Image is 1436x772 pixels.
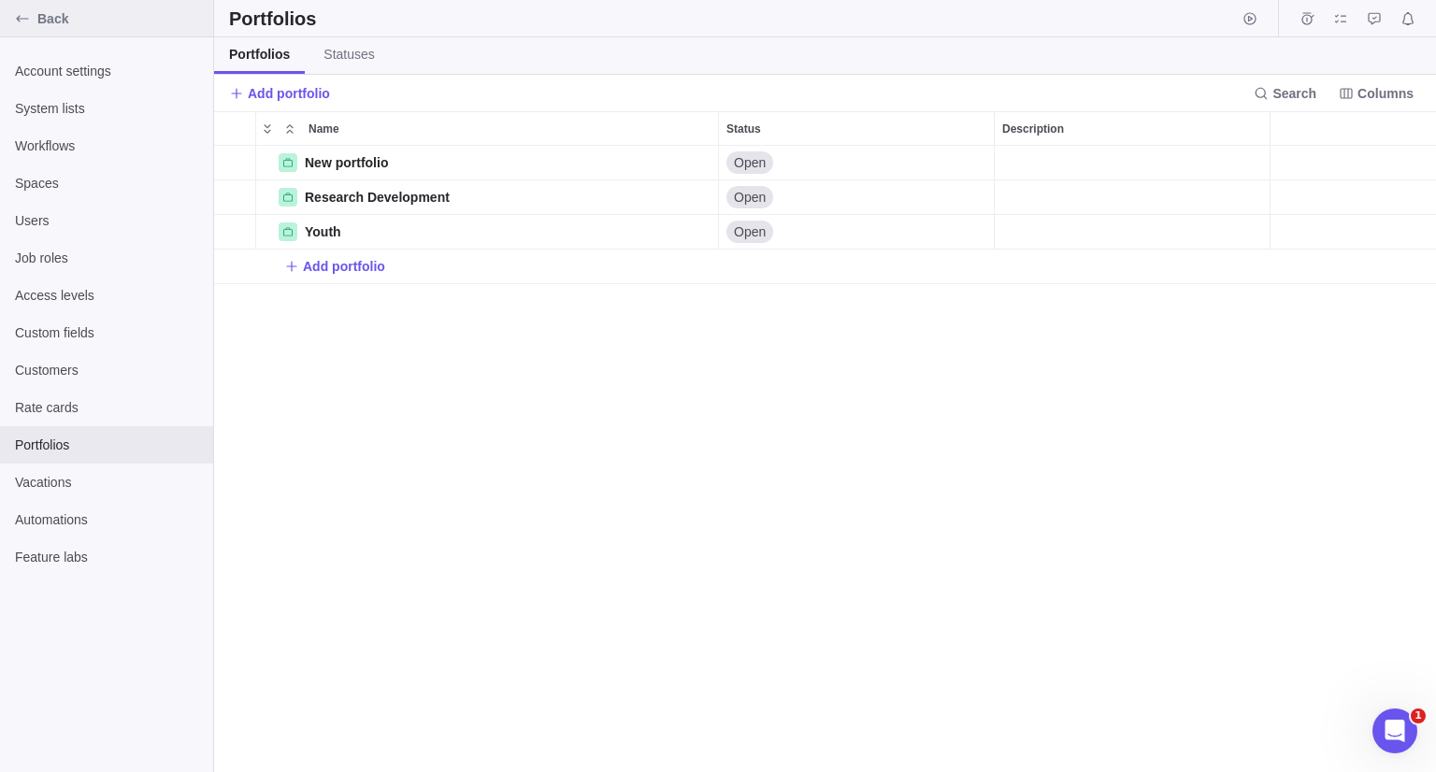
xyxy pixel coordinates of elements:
[214,37,305,74] a: Portfolios
[734,153,766,172] span: Open
[305,153,388,172] span: New portfolio
[1411,708,1426,723] span: 1
[995,112,1270,145] div: Description
[1246,80,1324,107] span: Search
[303,257,385,276] span: Add portfolio
[256,180,719,215] div: Name
[1357,84,1414,103] span: Columns
[256,146,719,180] div: Name
[719,146,995,180] div: Status
[15,62,198,80] span: Account settings
[15,473,198,492] span: Vacations
[309,37,389,74] a: Statuses
[719,215,995,250] div: Status
[1272,84,1316,103] span: Search
[15,398,198,417] span: Rate cards
[15,136,198,155] span: Workflows
[734,222,766,241] span: Open
[995,146,1271,180] div: Description
[1395,6,1421,32] span: Notifications
[15,361,198,379] span: Customers
[229,80,330,107] span: Add portfolio
[1361,6,1387,32] span: Approval requests
[256,116,279,142] span: Expand
[15,99,198,118] span: System lists
[256,215,719,250] div: Name
[15,510,198,529] span: Automations
[15,323,198,342] span: Custom fields
[995,180,1271,215] div: Description
[726,120,761,138] span: Status
[719,112,994,145] div: Status
[719,180,995,215] div: Status
[229,45,290,64] span: Portfolios
[305,222,341,241] span: Youth
[15,436,198,454] span: Portfolios
[15,548,198,566] span: Feature labs
[1361,14,1387,29] a: Approval requests
[214,146,1436,772] div: grid
[229,6,316,32] h2: Portfolios
[1294,14,1320,29] a: Time logs
[15,211,198,230] span: Users
[309,120,339,138] span: Name
[248,84,330,103] span: Add portfolio
[1331,80,1421,107] span: Columns
[37,9,206,28] span: Back
[1294,6,1320,32] span: Time logs
[1328,14,1354,29] a: My assignments
[995,215,1271,250] div: Description
[15,286,198,305] span: Access levels
[15,249,198,267] span: Job roles
[734,188,766,207] span: Open
[284,253,385,279] span: Add portfolio
[1237,6,1263,32] span: Start timer
[1002,120,1064,138] span: Description
[279,116,301,142] span: Collapse
[15,174,198,193] span: Spaces
[214,250,1436,284] div: Add New
[1395,14,1421,29] a: Notifications
[301,112,718,145] div: Name
[323,45,374,64] span: Statuses
[305,188,450,207] span: Research Development
[1328,6,1354,32] span: My assignments
[1372,708,1417,753] iframe: Intercom live chat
